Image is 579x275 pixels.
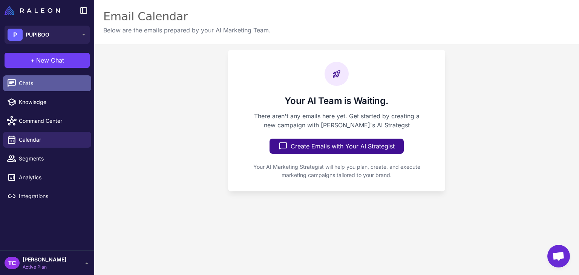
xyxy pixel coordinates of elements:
[3,75,91,91] a: Chats
[8,29,23,41] div: P
[3,94,91,110] a: Knowledge
[31,56,35,65] span: +
[5,53,90,68] button: +New Chat
[19,192,85,200] span: Integrations
[19,79,85,87] span: Chats
[19,136,85,144] span: Calendar
[36,56,64,65] span: New Chat
[5,6,60,15] img: Raleon Logo
[26,31,49,39] span: PUPIBOO
[19,98,85,106] span: Knowledge
[19,117,85,125] span: Command Center
[19,154,85,163] span: Segments
[23,255,66,264] span: [PERSON_NAME]
[103,9,271,24] div: Email Calendar
[3,170,91,185] a: Analytics
[252,112,421,130] p: There aren't any emails here yet. Get started by creating a new campaign with [PERSON_NAME]'s AI ...
[19,173,85,182] span: Analytics
[3,132,91,148] a: Calendar
[3,113,91,129] a: Command Center
[240,163,433,179] p: Your AI Marketing Strategist will help you plan, create, and execute marketing campaigns tailored...
[3,188,91,204] a: Integrations
[5,26,90,44] button: PPUPIBOO
[103,26,271,35] p: Below are the emails prepared by your AI Marketing Team.
[252,95,421,107] h2: Your AI Team is Waiting.
[270,139,404,154] button: Create Emails with Your AI Strategist
[5,257,20,269] div: TC
[547,245,570,267] a: Open chat
[23,264,66,270] span: Active Plan
[3,151,91,167] a: Segments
